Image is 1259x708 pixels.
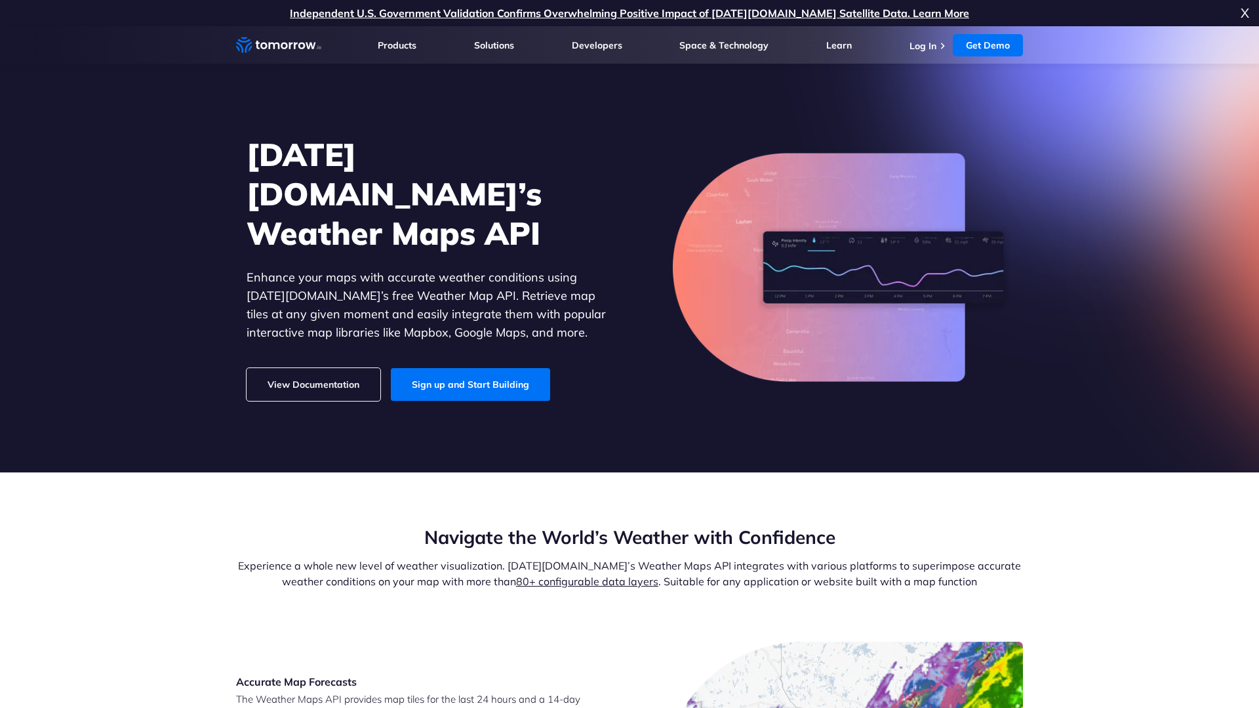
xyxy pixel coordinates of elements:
[236,675,597,689] h3: Accurate Map Forecasts
[378,39,416,51] a: Products
[391,368,550,401] a: Sign up and Start Building
[290,7,969,20] a: Independent U.S. Government Validation Confirms Overwhelming Positive Impact of [DATE][DOMAIN_NAM...
[572,39,622,51] a: Developers
[236,35,321,55] a: Home link
[247,368,380,401] a: View Documentation
[909,40,936,52] a: Log In
[516,575,658,588] a: 80+ configurable data layers
[679,39,769,51] a: Space & Technology
[826,39,852,51] a: Learn
[236,558,1023,589] p: Experience a whole new level of weather visualization. [DATE][DOMAIN_NAME]’s Weather Maps API int...
[247,268,607,342] p: Enhance your maps with accurate weather conditions using [DATE][DOMAIN_NAME]’s free Weather Map A...
[247,135,607,253] h1: [DATE][DOMAIN_NAME]’s Weather Maps API
[474,39,514,51] a: Solutions
[953,34,1023,56] a: Get Demo
[236,525,1023,550] h2: Navigate the World’s Weather with Confidence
